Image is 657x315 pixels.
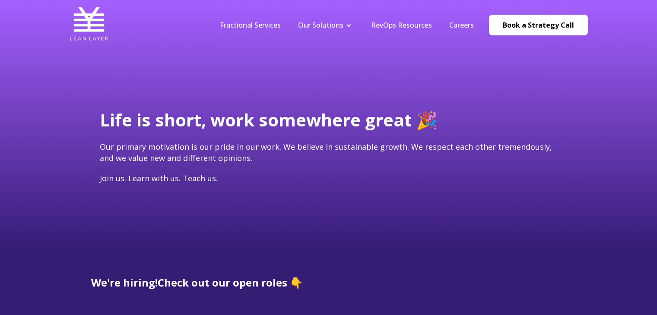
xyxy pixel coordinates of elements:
span: Life is short, work somewhere great 🎉 [100,108,438,132]
img: Lean Layer Logo [70,4,108,43]
span: Check out our open roles 👇 [158,275,303,290]
div: Navigation Menu [211,20,482,30]
a: Careers [449,20,474,30]
a: Fractional Services [220,20,281,30]
span: Join us. Learn with us. Teach us. [100,173,218,183]
a: Our Solutions [298,20,343,30]
span: Our primary motivation is our pride in our work. We believe in sustainable growth. We respect eac... [100,142,552,163]
a: Book a Strategy Call [489,15,588,35]
a: RevOps Resources [371,20,432,30]
span: We're hiring! [91,275,158,290]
